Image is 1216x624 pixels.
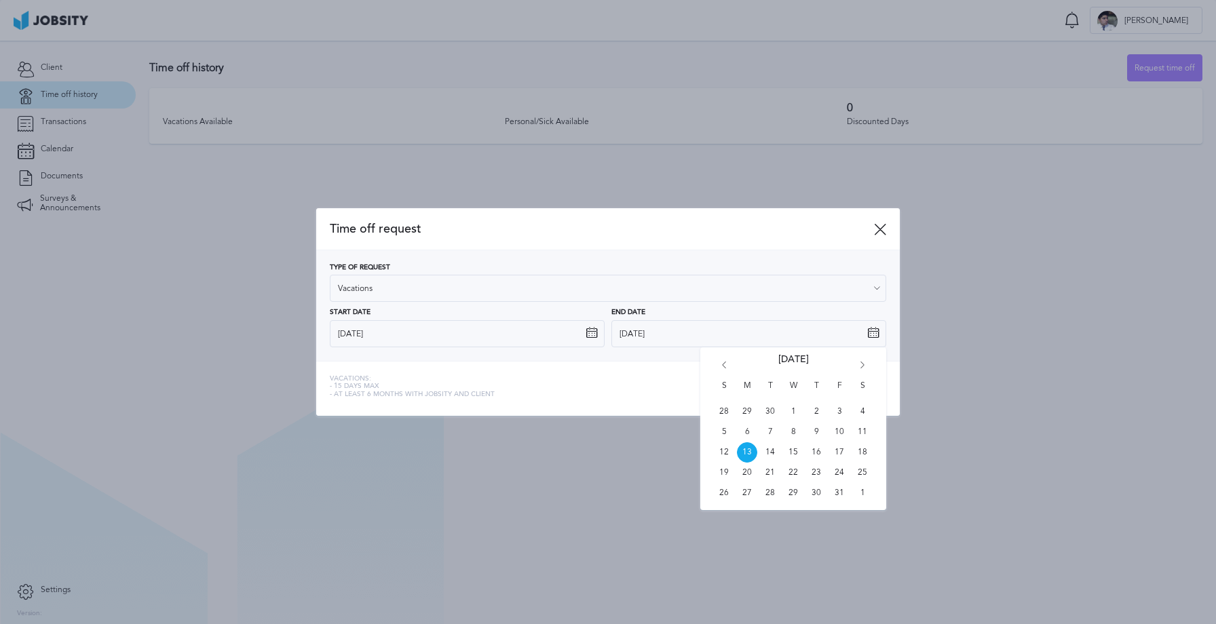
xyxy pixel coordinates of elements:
[760,463,780,483] span: Tue Oct 21 2025
[330,264,390,272] span: Type of Request
[760,483,780,503] span: Tue Oct 28 2025
[760,402,780,422] span: Tue Sep 30 2025
[714,402,734,422] span: Sun Sep 28 2025
[330,222,874,236] span: Time off request
[330,309,370,317] span: Start Date
[737,483,757,503] span: Mon Oct 27 2025
[718,362,730,374] i: Go back 1 month
[852,483,873,503] span: Sat Nov 01 2025
[737,422,757,442] span: Mon Oct 06 2025
[852,422,873,442] span: Sat Oct 11 2025
[611,309,645,317] span: End Date
[856,362,869,374] i: Go forward 1 month
[852,381,873,402] span: S
[714,483,734,503] span: Sun Oct 26 2025
[783,442,803,463] span: Wed Oct 15 2025
[783,422,803,442] span: Wed Oct 08 2025
[806,483,826,503] span: Thu Oct 30 2025
[737,402,757,422] span: Mon Sep 29 2025
[760,381,780,402] span: T
[778,354,809,381] span: [DATE]
[714,442,734,463] span: Sun Oct 12 2025
[829,381,850,402] span: F
[783,483,803,503] span: Wed Oct 29 2025
[783,402,803,422] span: Wed Oct 01 2025
[852,402,873,422] span: Sat Oct 04 2025
[330,391,495,399] span: - At least 6 months with jobsity and client
[829,402,850,422] span: Fri Oct 03 2025
[330,375,495,383] span: Vacations:
[783,381,803,402] span: W
[829,442,850,463] span: Fri Oct 17 2025
[806,442,826,463] span: Thu Oct 16 2025
[829,483,850,503] span: Fri Oct 31 2025
[737,442,757,463] span: Mon Oct 13 2025
[714,463,734,483] span: Sun Oct 19 2025
[760,442,780,463] span: Tue Oct 14 2025
[714,422,734,442] span: Sun Oct 05 2025
[806,402,826,422] span: Thu Oct 02 2025
[806,381,826,402] span: T
[829,422,850,442] span: Fri Oct 10 2025
[829,463,850,483] span: Fri Oct 24 2025
[806,422,826,442] span: Thu Oct 09 2025
[783,463,803,483] span: Wed Oct 22 2025
[806,463,826,483] span: Thu Oct 23 2025
[760,422,780,442] span: Tue Oct 07 2025
[852,463,873,483] span: Sat Oct 25 2025
[330,383,495,391] span: - 15 days max
[737,463,757,483] span: Mon Oct 20 2025
[714,381,734,402] span: S
[737,381,757,402] span: M
[852,442,873,463] span: Sat Oct 18 2025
